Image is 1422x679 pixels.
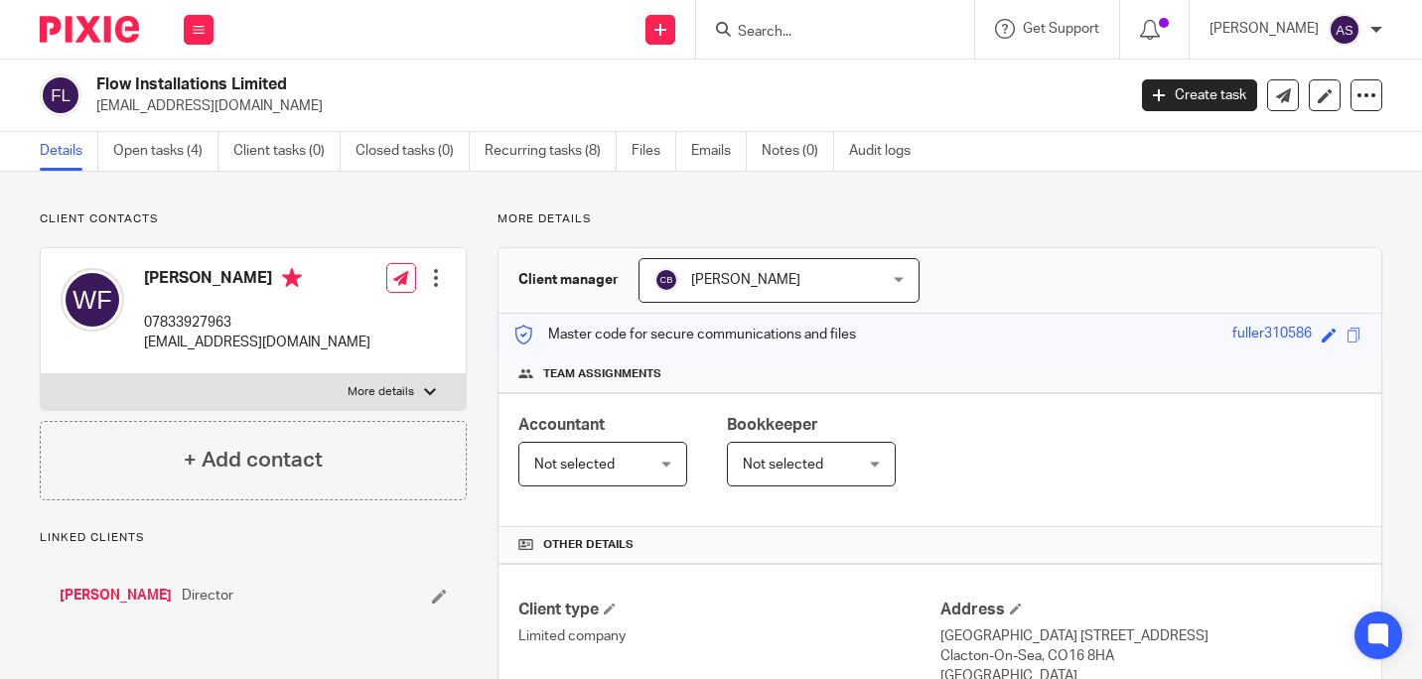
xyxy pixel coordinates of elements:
span: Not selected [743,458,823,472]
span: Team assignments [543,366,661,382]
span: Bookkeeper [727,417,818,433]
p: Linked clients [40,530,467,546]
p: Clacton-On-Sea, CO16 8HA [940,646,1361,666]
input: Search [736,24,915,42]
p: [PERSON_NAME] [1209,19,1319,39]
img: svg%3E [1329,14,1360,46]
p: Client contacts [40,211,467,227]
p: More details [498,211,1382,227]
a: Recurring tasks (8) [485,132,617,171]
img: svg%3E [654,268,678,292]
p: 07833927963 [144,313,370,333]
span: Accountant [518,417,605,433]
a: [PERSON_NAME] [60,586,172,606]
div: fuller310586 [1232,324,1312,346]
h4: + Add contact [184,445,323,475]
span: Director [182,586,233,606]
a: Emails [691,132,747,171]
span: Other details [543,537,634,553]
p: [EMAIL_ADDRESS][DOMAIN_NAME] [96,96,1112,116]
h4: Client type [518,600,939,620]
p: Limited company [518,626,939,646]
p: Master code for secure communications and files [513,325,856,344]
i: Primary [282,268,302,288]
p: More details [348,384,414,400]
p: [EMAIL_ADDRESS][DOMAIN_NAME] [144,333,370,352]
h3: Client manager [518,270,619,290]
a: Client tasks (0) [233,132,341,171]
img: svg%3E [61,268,124,332]
h4: Address [940,600,1361,620]
a: Files [632,132,676,171]
img: Pixie [40,16,139,43]
a: Create task [1142,79,1257,111]
a: Closed tasks (0) [355,132,470,171]
h4: [PERSON_NAME] [144,268,370,293]
a: Open tasks (4) [113,132,218,171]
h2: Flow Installations Limited [96,74,909,95]
p: [GEOGRAPHIC_DATA] [STREET_ADDRESS] [940,626,1361,646]
span: Get Support [1023,22,1099,36]
span: Not selected [534,458,615,472]
a: Audit logs [849,132,925,171]
span: [PERSON_NAME] [691,273,800,287]
a: Details [40,132,98,171]
a: Notes (0) [762,132,834,171]
img: svg%3E [40,74,81,116]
